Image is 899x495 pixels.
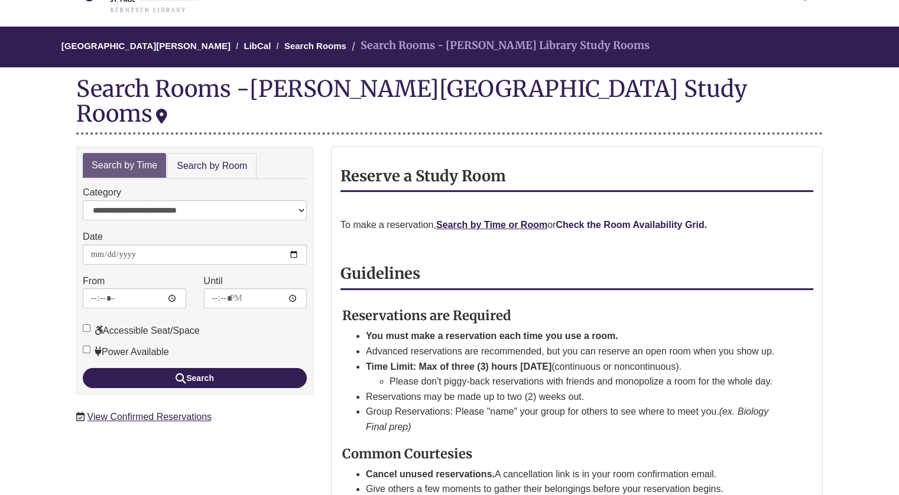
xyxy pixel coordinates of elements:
label: Power Available [83,344,169,360]
label: Category [83,185,121,200]
button: Search [83,368,307,388]
strong: Cancel unused reservations. [366,469,495,479]
input: Accessible Seat/Space [83,324,90,332]
li: (continuous or noncontinuous). [366,359,785,389]
label: Until [204,273,223,289]
strong: Guidelines [340,264,420,283]
a: View Confirmed Reservations [87,412,212,422]
label: Date [83,229,103,245]
a: Search by Room [167,153,257,180]
strong: Common Courtesies [342,445,472,462]
strong: Time Limit: Max of three (3) hours [DATE] [366,362,551,372]
a: LibCal [244,41,271,51]
li: Group Reservations: Please "name" your group for others to see where to meet you. [366,404,785,434]
p: To make a reservation, or [340,217,813,233]
div: [PERSON_NAME][GEOGRAPHIC_DATA] Study Rooms [76,74,747,128]
a: [GEOGRAPHIC_DATA][PERSON_NAME] [61,41,231,51]
a: Search by Time or Room [436,220,547,230]
input: Power Available [83,346,90,353]
strong: You must make a reservation each time you use a room. [366,331,618,341]
div: Search Rooms - [76,76,823,134]
li: Advanced reservations are recommended, but you can reserve an open room when you show up. [366,344,785,359]
li: Please don't piggy-back reservations with friends and monopolize a room for the whole day. [390,374,785,389]
li: Reservations may be made up to two (2) weeks out. [366,389,785,405]
a: Search by Time [83,153,166,178]
strong: Reservations are Required [342,307,511,324]
em: (ex. Biology Final prep) [366,406,768,432]
a: Search Rooms [284,41,346,51]
label: From [83,273,105,289]
nav: Breadcrumb [76,27,823,67]
strong: Reserve a Study Room [340,167,506,185]
label: Accessible Seat/Space [83,323,200,338]
li: A cancellation link is in your room confirmation email. [366,467,785,482]
li: Search Rooms - [PERSON_NAME] Library Study Rooms [349,37,650,54]
a: Check the Room Availability Grid. [556,220,707,230]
